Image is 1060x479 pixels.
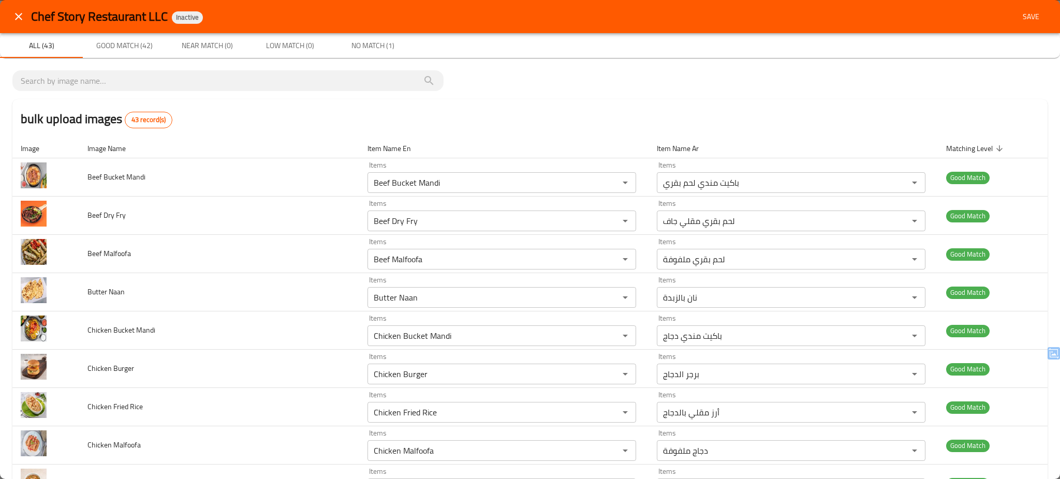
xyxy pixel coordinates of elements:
[618,367,632,381] button: Open
[21,392,47,418] img: Chicken Fried Rice
[946,210,990,222] span: Good Match
[125,112,172,128] div: Total records count
[946,172,990,184] span: Good Match
[946,287,990,298] span: Good Match
[87,400,143,413] span: Chicken Fried Rice
[359,139,649,158] th: Item Name En
[907,214,922,228] button: Open
[1014,7,1048,26] button: Save
[907,252,922,266] button: Open
[89,39,159,52] span: Good Match (42)
[21,110,172,128] h2: bulk upload images
[125,115,172,125] span: 43 record(s)
[87,323,155,337] span: Chicken Bucket Mandi
[21,201,47,227] img: Beef Dry Fry
[618,214,632,228] button: Open
[21,354,47,380] img: Chicken Burger
[1019,10,1043,23] span: Save
[6,4,31,29] button: close
[21,162,47,188] img: Beef Bucket Mandi
[12,139,79,158] th: Image
[87,285,125,298] span: Butter Naan
[21,316,47,341] img: Chicken Bucket Mandi
[946,401,990,413] span: Good Match
[946,248,990,260] span: Good Match
[172,13,203,22] span: Inactive
[21,430,47,456] img: Chicken Malfoofa
[907,367,922,381] button: Open
[87,247,131,260] span: Beef Malfoofa
[618,328,632,343] button: Open
[907,443,922,458] button: Open
[618,252,632,266] button: Open
[946,142,1006,155] span: Matching Level
[337,39,408,52] span: No Match (1)
[172,39,242,52] span: Near Match (0)
[946,363,990,375] span: Good Match
[31,5,168,28] span: Chef Story Restaurant LLC
[6,39,77,52] span: All (43)
[87,142,139,155] span: Image Name
[172,11,203,24] div: Inactive
[946,325,990,337] span: Good Match
[255,39,325,52] span: Low Match (0)
[618,443,632,458] button: Open
[21,239,47,265] img: Beef Malfoofa
[87,208,126,222] span: Beef Dry Fry
[946,440,990,452] span: Good Match
[618,405,632,420] button: Open
[21,72,435,89] input: search
[907,405,922,420] button: Open
[21,277,47,303] img: Butter Naan
[649,139,938,158] th: Item Name Ar
[618,290,632,305] button: Open
[907,290,922,305] button: Open
[87,438,141,452] span: Chicken Malfoofa
[87,362,134,375] span: Chicken Burger
[87,170,145,184] span: Beef Bucket Mandi
[618,175,632,190] button: Open
[907,328,922,343] button: Open
[907,175,922,190] button: Open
